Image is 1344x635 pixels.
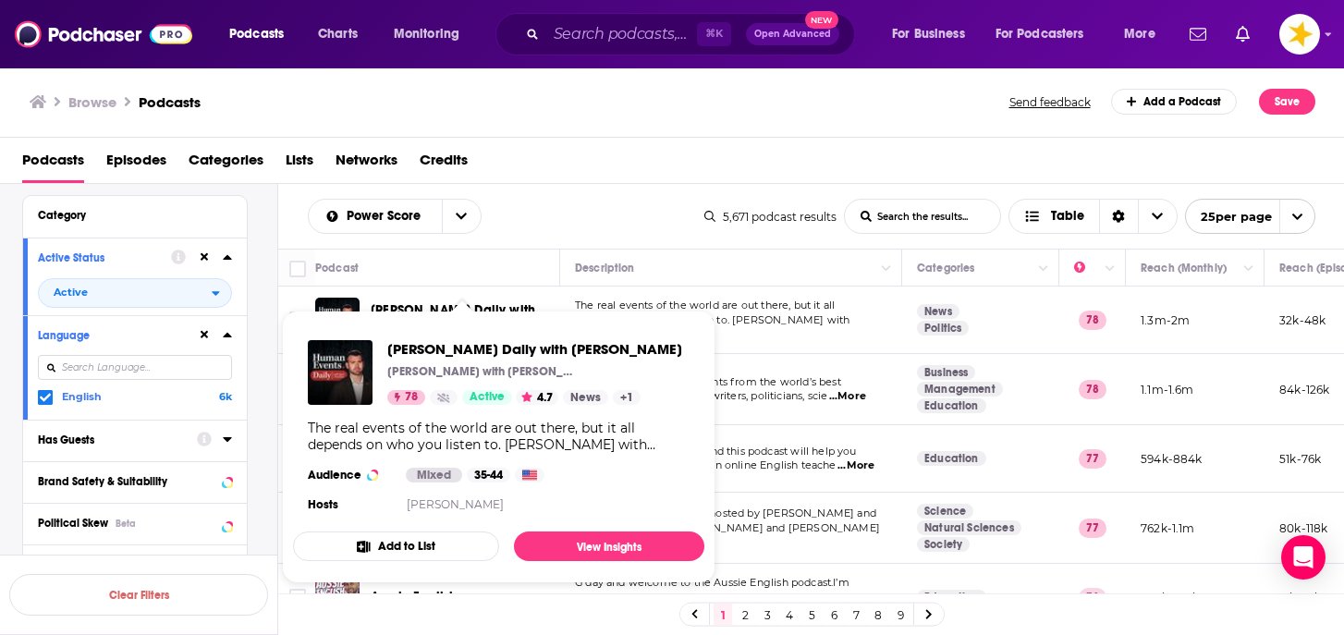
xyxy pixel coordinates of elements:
button: open menu [309,210,442,223]
img: User Profile [1279,14,1320,55]
p: 77 [1079,519,1106,537]
div: The real events of the world are out there, but it all depends on who you listen to. [PERSON_NAME... [308,420,690,453]
div: Reach (Monthly) [1141,257,1227,279]
p: [PERSON_NAME] with [PERSON_NAME] [387,364,572,379]
button: open menu [381,19,483,49]
button: Save [1259,89,1315,115]
a: Charts [306,19,369,49]
button: Political SkewBeta [38,511,232,534]
p: 1.1m-1.6m [1141,382,1194,397]
div: Beta [116,518,136,530]
button: open menu [1185,199,1315,234]
button: open menu [1111,19,1179,49]
button: Column Actions [1032,258,1055,280]
p: 594k-884k [1141,451,1203,467]
a: Human Events Daily with Jack Posobiec [315,298,360,342]
button: Column Actions [875,258,898,280]
a: Lists [286,145,313,183]
a: Brand Safety & Suitability [38,470,232,493]
div: Categories [917,257,974,279]
a: Education [917,451,986,466]
h3: Audience [308,468,391,482]
span: Political Skew [38,517,108,530]
a: Networks [336,145,397,183]
a: 4 [780,604,799,626]
a: Management [917,382,1003,397]
div: Brand Safety & Suitability [38,475,216,488]
span: 25 per page [1186,202,1272,231]
p: 84k-126k [1279,382,1329,397]
h1: Podcasts [139,93,201,111]
h2: Choose List sort [308,199,482,234]
p: 80k-118k [1279,520,1327,536]
div: Has Guests [38,434,185,446]
span: [PERSON_NAME]. [PERSON_NAME] and [PERSON_NAME] both have PhD [575,521,880,549]
a: 8 [869,604,887,626]
div: Category [38,209,220,222]
input: Search Language... [38,355,232,380]
a: Science [917,504,973,519]
div: Description [575,257,634,279]
span: 3 Takeaways features insights from the world’s best [575,375,841,388]
h2: filter dropdown [38,278,232,308]
img: Podchaser - Follow, Share and Rate Podcasts [15,17,192,52]
a: 9 [891,604,910,626]
a: Categories [189,145,263,183]
span: For Podcasters [996,21,1084,47]
a: Episodes [106,145,166,183]
a: Education [917,590,986,604]
a: Human Events Daily with Jack Posobiec [387,340,682,358]
button: Category [38,203,232,226]
p: 78 [1079,380,1106,398]
h4: Hosts [308,497,338,512]
p: 1.3m-2m [1141,312,1190,328]
div: Language [38,329,185,342]
span: improve your English. I'm an online English teache [575,458,837,471]
h3: Browse [68,93,116,111]
span: ...More [829,389,866,404]
span: Charts [318,21,358,47]
span: Active [470,388,505,407]
p: 268k-399k [1141,590,1200,605]
a: 6 [825,604,843,626]
a: View Insights [514,531,704,561]
div: Sort Direction [1099,200,1138,233]
a: Active [462,390,512,405]
p: 77 [1079,449,1106,468]
span: Monitoring [394,21,459,47]
span: Table [1051,210,1084,223]
div: Power Score [1074,257,1100,279]
p: 762k-1.1m [1141,520,1195,536]
a: News [917,304,959,319]
button: open menu [38,278,232,308]
span: 🇬🇧 I'm [PERSON_NAME] and this podcast will help you [575,445,857,458]
a: Society [917,537,970,552]
button: 4.7 [516,390,558,405]
div: Active Status [38,251,159,264]
span: New [805,11,838,29]
button: Choose View [1008,199,1178,234]
a: 1 [714,604,732,626]
a: Human Events Daily with Jack Posobiec [308,340,373,405]
span: ⌘ K [697,22,731,46]
span: For Business [892,21,965,47]
span: Podcasts [22,145,84,183]
span: Open Advanced [754,30,831,39]
button: open menu [216,19,308,49]
button: open menu [984,19,1111,49]
button: Column Actions [1099,258,1121,280]
div: Open Intercom Messenger [1281,535,1326,580]
a: [PERSON_NAME] [407,497,504,511]
a: Add a Podcast [1111,89,1238,115]
div: Podcast [315,257,359,279]
span: ...More [837,458,874,473]
button: Clear Filters [9,574,268,616]
button: Add to List [293,531,499,561]
a: 78 [387,390,425,405]
button: Show profile menu [1279,14,1320,55]
button: Send feedback [1004,94,1096,110]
